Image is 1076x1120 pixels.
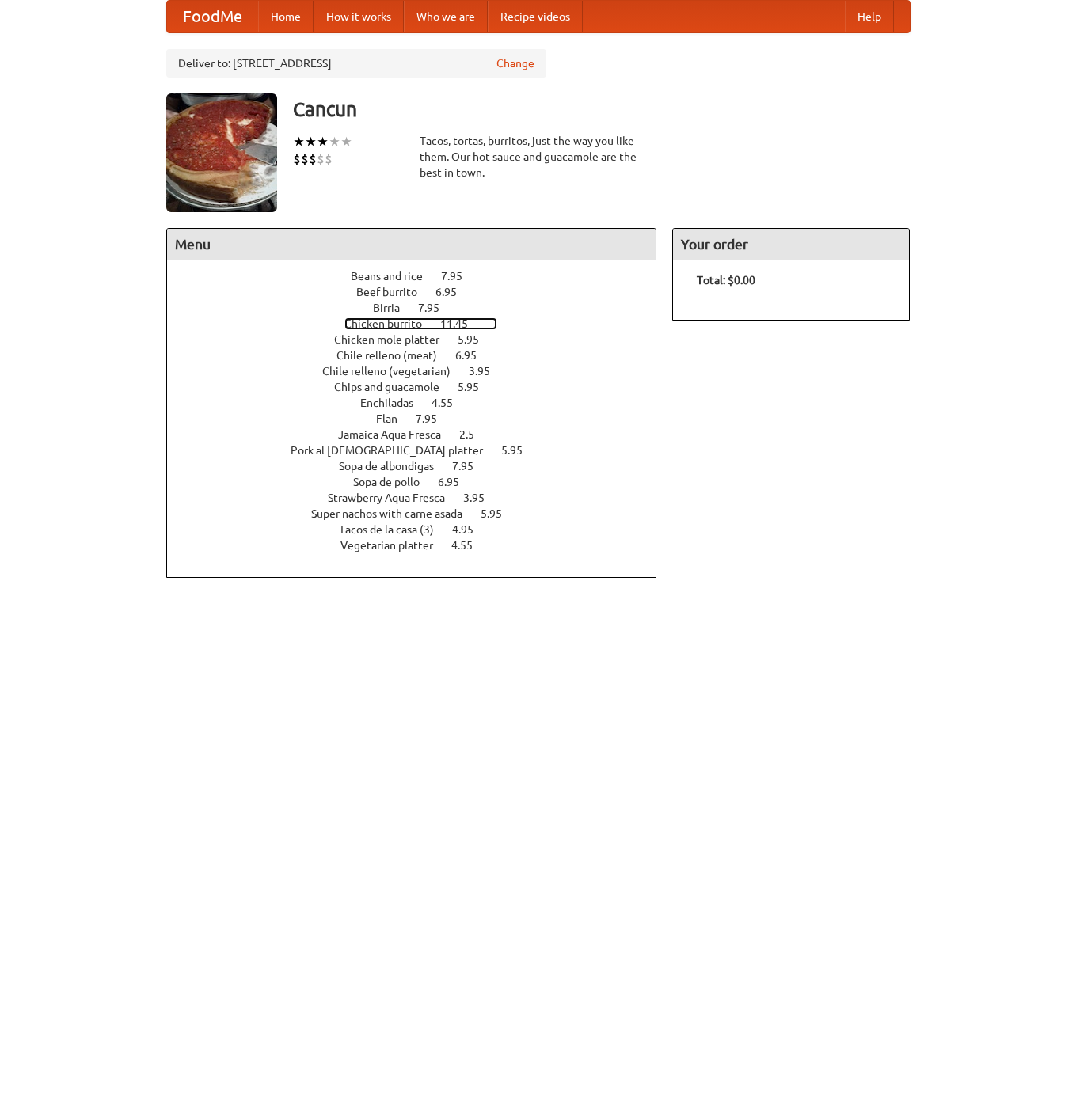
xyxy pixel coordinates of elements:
span: 5.95 [458,381,495,393]
li: ★ [340,133,352,150]
h4: Menu [167,229,656,260]
a: Chile relleno (meat) 6.95 [336,349,506,362]
span: Flan [376,412,413,425]
span: Birria [373,302,416,314]
span: 3.95 [463,492,500,504]
span: Vegetarian platter [340,539,449,552]
a: Recipe videos [488,1,583,32]
a: Jamaica Aqua Fresca 2.5 [338,428,504,441]
li: ★ [317,133,329,150]
li: $ [301,150,309,168]
span: 6.95 [435,286,473,298]
a: Chicken mole platter 5.95 [334,333,508,346]
span: Chicken mole platter [334,333,455,346]
a: Vegetarian platter 4.55 [340,539,502,552]
li: ★ [293,133,305,150]
img: angular.jpg [166,93,277,212]
a: Enchiladas 4.55 [360,397,482,409]
div: Tacos, tortas, burritos, just the way you like them. Our hot sauce and guacamole are the best in ... [420,133,657,180]
span: 4.55 [451,539,489,552]
span: Chile relleno (vegetarian) [322,365,466,378]
span: 5.95 [458,333,495,346]
span: Pork al [DEMOGRAPHIC_DATA] platter [291,444,499,457]
a: Beans and rice 7.95 [351,270,492,283]
span: Strawberry Aqua Fresca [328,492,461,504]
span: 7.95 [441,270,478,283]
h4: Your order [673,229,909,260]
span: Beef burrito [356,286,433,298]
li: $ [325,150,333,168]
span: Super nachos with carne asada [311,507,478,520]
a: Home [258,1,314,32]
a: Flan 7.95 [376,412,466,425]
a: FoodMe [167,1,258,32]
h3: Cancun [293,93,911,125]
li: ★ [329,133,340,150]
span: 2.5 [459,428,490,441]
div: Deliver to: [STREET_ADDRESS] [166,49,546,78]
span: 7.95 [418,302,455,314]
a: Change [496,55,534,71]
li: $ [293,150,301,168]
span: 3.95 [469,365,506,378]
a: Chile relleno (vegetarian) 3.95 [322,365,519,378]
a: Chips and guacamole 5.95 [334,381,508,393]
span: 6.95 [455,349,492,362]
span: Chicken burrito [344,317,438,330]
span: 5.95 [501,444,538,457]
a: Sopa de albondigas 7.95 [339,460,503,473]
span: Jamaica Aqua Fresca [338,428,457,441]
span: Sopa de pollo [353,476,435,488]
a: Strawberry Aqua Fresca 3.95 [328,492,514,504]
span: Tacos de la casa (3) [339,523,450,536]
span: Enchiladas [360,397,429,409]
span: 6.95 [438,476,475,488]
a: Who we are [404,1,488,32]
span: 7.95 [416,412,453,425]
a: Pork al [DEMOGRAPHIC_DATA] platter 5.95 [291,444,552,457]
a: Sopa de pollo 6.95 [353,476,489,488]
span: 4.95 [452,523,489,536]
span: 4.55 [432,397,469,409]
span: Sopa de albondigas [339,460,450,473]
a: How it works [314,1,404,32]
span: 11.45 [440,317,484,330]
a: Chicken burrito 11.45 [344,317,497,330]
span: 5.95 [481,507,518,520]
span: 7.95 [452,460,489,473]
span: Chips and guacamole [334,381,455,393]
a: Beef burrito 6.95 [356,286,486,298]
li: ★ [305,133,317,150]
span: Beans and rice [351,270,439,283]
li: $ [317,150,325,168]
a: Help [845,1,894,32]
a: Super nachos with carne asada 5.95 [311,507,531,520]
b: Total: $0.00 [697,274,755,287]
a: Tacos de la casa (3) 4.95 [339,523,503,536]
span: Chile relleno (meat) [336,349,453,362]
a: Birria 7.95 [373,302,469,314]
li: $ [309,150,317,168]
